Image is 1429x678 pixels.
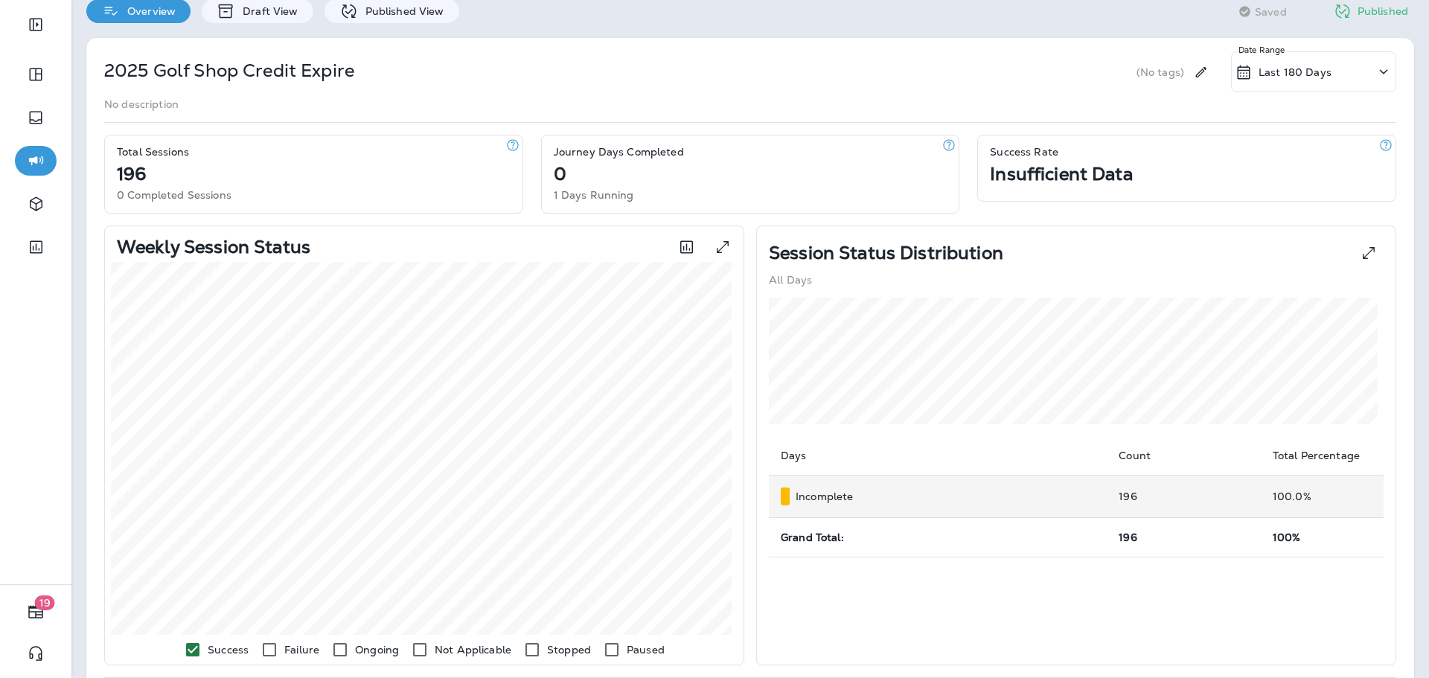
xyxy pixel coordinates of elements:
[781,531,844,544] span: Grand Total:
[1261,476,1384,518] td: 100.0 %
[120,5,176,17] p: Overview
[117,241,310,253] p: Weekly Session Status
[554,189,634,201] p: 1 Days Running
[1273,531,1301,544] span: 100%
[990,146,1058,158] p: Success Rate
[104,59,354,83] p: 2025 Golf Shop Credit Expire
[769,274,812,286] p: All Days
[1354,238,1384,268] button: View Pie expanded to full screen
[1107,476,1261,518] td: 196
[1137,66,1184,78] p: (No tags)
[1238,44,1287,56] p: Date Range
[554,146,684,158] p: Journey Days Completed
[671,232,702,262] button: Toggle between session count and session percentage
[547,644,591,656] p: Stopped
[769,436,1107,476] th: Days
[1261,436,1384,476] th: Total Percentage
[15,10,57,39] button: Expand Sidebar
[117,168,146,180] p: 196
[235,5,298,17] p: Draft View
[554,168,566,180] p: 0
[358,5,444,17] p: Published View
[355,644,399,656] p: Ongoing
[35,595,55,610] span: 19
[1107,436,1261,476] th: Count
[117,189,231,201] p: 0 Completed Sessions
[117,146,189,158] p: Total Sessions
[990,168,1132,180] p: Insufficient Data
[627,644,665,656] p: Paused
[769,247,1003,259] p: Session Status Distribution
[435,644,511,656] p: Not Applicable
[104,98,179,110] p: No description
[796,490,853,502] p: Incomplete
[1259,66,1332,78] p: Last 180 Days
[284,644,319,656] p: Failure
[708,232,738,262] button: View graph expanded to full screen
[1187,51,1215,92] div: Edit
[1358,5,1408,17] p: Published
[1119,531,1137,544] span: 196
[1255,6,1287,18] span: Saved
[15,597,57,627] button: 19
[208,644,249,656] p: Success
